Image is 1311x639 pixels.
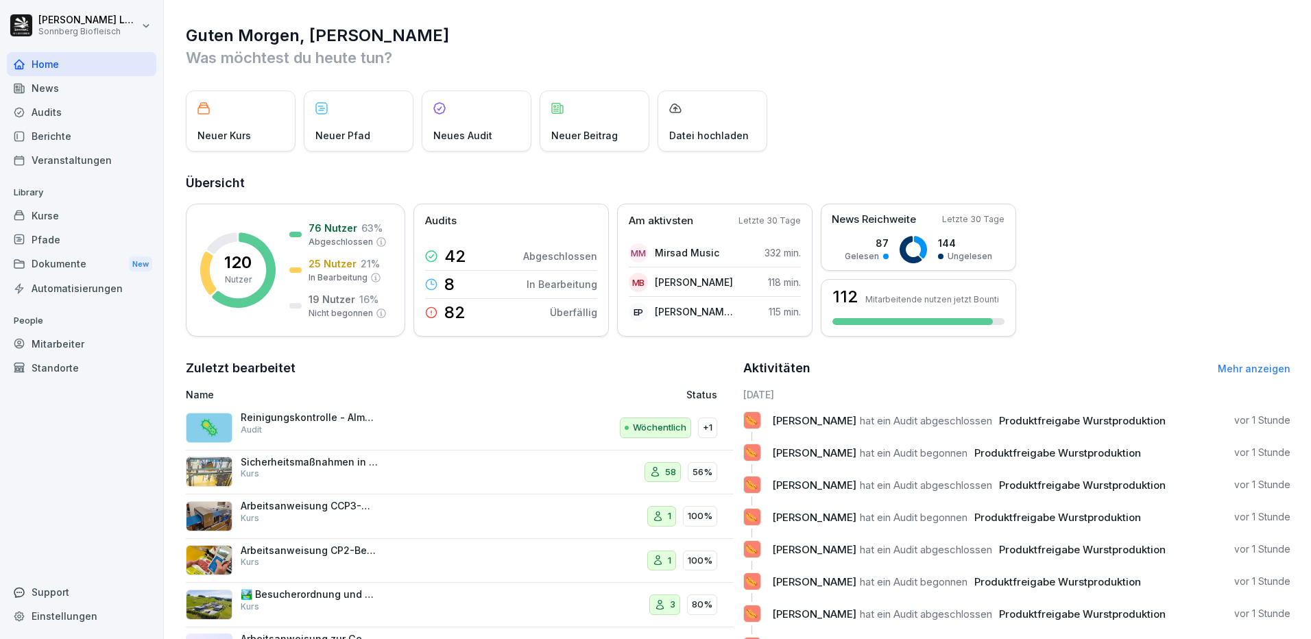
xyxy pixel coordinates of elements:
p: Kurs [241,468,259,480]
p: 🌭 [745,604,758,623]
p: 76 Nutzer [309,221,357,235]
span: Produktfreigabe Wurstproduktion [999,543,1166,556]
p: vor 1 Stunde [1234,607,1290,620]
p: 120 [224,254,252,271]
span: Produktfreigabe Wurstproduktion [974,511,1141,524]
p: [PERSON_NAME] [655,275,733,289]
a: Home [7,52,156,76]
p: Mirsad Music [655,245,719,260]
p: Abgeschlossen [523,249,597,263]
span: hat ein Audit abgeschlossen [860,479,992,492]
a: Kurse [7,204,156,228]
p: 42 [444,248,466,265]
p: Reinigungskontrolle - Almstraße, Schlachtung/Zerlegung [241,411,378,424]
p: 8 [444,276,455,293]
h1: Guten Morgen, [PERSON_NAME] [186,25,1290,47]
a: Pfade [7,228,156,252]
p: 25 Nutzer [309,256,357,271]
p: Ungelesen [948,250,992,263]
a: 🏞️ Besucherordnung und Hygienerichtlinien bei [GEOGRAPHIC_DATA]Kurs380% [186,583,734,627]
p: People [7,310,156,332]
p: Mitarbeitende nutzen jetzt Bounti [865,294,999,304]
div: MM [629,243,648,263]
p: Sicherheitsmaßnahmen in der Schlachtung und Zerlegung [241,456,378,468]
span: hat ein Audit abgeschlossen [860,414,992,427]
p: Sonnberg Biofleisch [38,27,139,36]
p: 3 [670,598,675,612]
p: 63 % [361,221,383,235]
span: [PERSON_NAME] [772,543,856,556]
div: Audits [7,100,156,124]
p: 58 [665,466,676,479]
a: News [7,76,156,100]
a: 🦠Reinigungskontrolle - Almstraße, Schlachtung/ZerlegungAuditWöchentlich+1 [186,406,734,450]
a: Automatisierungen [7,276,156,300]
p: 87 [845,236,889,250]
p: 16 % [359,292,378,306]
div: Support [7,580,156,604]
p: Abgeschlossen [309,236,373,248]
p: Gelesen [845,250,879,263]
p: Neues Audit [433,128,492,143]
p: 100% [688,554,712,568]
p: [PERSON_NAME] [PERSON_NAME] [655,304,734,319]
h3: 112 [832,289,858,305]
p: 332 min. [765,245,801,260]
p: vor 1 Stunde [1234,575,1290,588]
div: New [129,256,152,272]
p: 1 [668,554,671,568]
a: Einstellungen [7,604,156,628]
p: Wöchentlich [633,421,686,435]
span: hat ein Audit abgeschlossen [860,543,992,556]
p: 21 % [361,256,380,271]
p: Neuer Beitrag [551,128,618,143]
p: 🌭 [745,507,758,527]
p: vor 1 Stunde [1234,413,1290,427]
p: 19 Nutzer [309,292,355,306]
p: Am aktivsten [629,213,693,229]
p: Audits [425,213,457,229]
p: 144 [938,236,992,250]
span: hat ein Audit begonnen [860,446,967,459]
p: 115 min. [769,304,801,319]
span: [PERSON_NAME] [772,575,856,588]
span: [PERSON_NAME] [772,479,856,492]
p: Kurs [241,556,259,568]
p: Status [686,387,717,402]
p: Audit [241,424,262,436]
span: [PERSON_NAME] [772,414,856,427]
span: Produktfreigabe Wurstproduktion [999,607,1166,620]
span: [PERSON_NAME] [772,607,856,620]
span: Produktfreigabe Wurstproduktion [974,575,1141,588]
a: Standorte [7,356,156,380]
p: In Bearbeitung [527,277,597,291]
p: Kurs [241,512,259,525]
p: 🌭 [745,572,758,591]
span: Produktfreigabe Wurstproduktion [999,414,1166,427]
span: hat ein Audit begonnen [860,511,967,524]
a: Mehr anzeigen [1218,363,1290,374]
p: vor 1 Stunde [1234,510,1290,524]
span: hat ein Audit begonnen [860,575,967,588]
p: 🏞️ Besucherordnung und Hygienerichtlinien bei [GEOGRAPHIC_DATA] [241,588,378,601]
a: Arbeitsanweisung CCP3-MetalldetektionKurs1100% [186,494,734,539]
p: vor 1 Stunde [1234,478,1290,492]
p: In Bearbeitung [309,272,368,284]
h2: Aktivitäten [743,359,810,378]
a: Sicherheitsmaßnahmen in der Schlachtung und ZerlegungKurs5856% [186,450,734,495]
p: 82 [444,304,466,321]
a: Berichte [7,124,156,148]
a: Mitarbeiter [7,332,156,356]
span: [PERSON_NAME] [772,446,856,459]
img: pb7on1m2g7igak9wb3620wd1.png [186,501,232,531]
p: 🌭 [745,443,758,462]
img: hj9o9v8kzxvzc93uvlzx86ct.png [186,545,232,575]
p: 56% [693,466,712,479]
span: Produktfreigabe Wurstproduktion [999,479,1166,492]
